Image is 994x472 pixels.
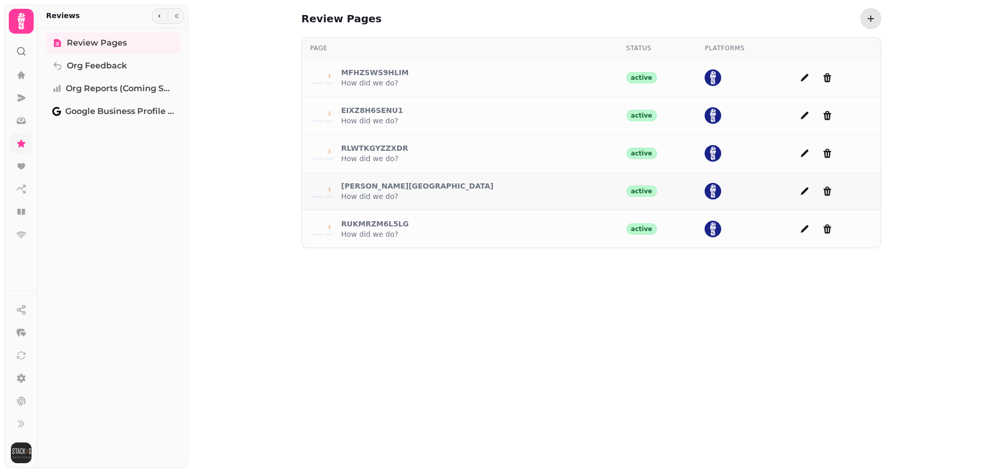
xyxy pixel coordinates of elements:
div: active [626,148,657,159]
p: How did we do? [341,229,409,239]
p: How did we do? [341,78,409,88]
button: delete [817,219,838,239]
span: Review Pages [67,37,127,49]
button: add page [794,219,815,239]
div: active [626,185,657,197]
a: [PERSON_NAME][GEOGRAPHIC_DATA]How did we do? [341,181,493,202]
a: Google Business Profile (Beta) [46,101,180,122]
h2: Reviews [46,10,80,21]
a: EIXZ8H6SENU1How did we do? [341,105,403,126]
span: Org Feedback [67,60,127,72]
nav: Tabs [38,28,188,468]
a: RLWTKGYZZXDRHow did we do? [341,143,408,164]
button: add page [794,67,815,88]
p: How did we do? [341,116,403,126]
button: delete [817,143,838,164]
img: aHR0cHM6Ly9maWxlcy5zdGFtcGVkZS5haS9mZWI2YmZiMy1jMjQyLTQ5MDgtYjc3My1mOWI5MjZlZmM2NWMvbWVkaWEvZGM5M... [310,103,335,128]
img: st.png [705,145,721,162]
div: active [626,72,657,83]
a: Org Reports (coming soon) [46,78,180,99]
button: add page [794,105,815,126]
button: add page [794,181,815,202]
p: How did we do? [341,191,493,202]
img: st.png [705,221,721,237]
a: MFHZSWS9HLIMHow did we do? [341,67,409,88]
p: MFHZSWS9HLIM [341,67,409,78]
div: Status [626,44,689,52]
img: st.png [705,107,721,124]
img: aHR0cHM6Ly9maWxlcy5zdGFtcGVkZS5haS9mZWI2YmZiMy1jMjQyLTQ5MDgtYjc3My1mOWI5MjZlZmM2NWMvbWVkaWEvZGM5M... [310,141,335,166]
p: [PERSON_NAME][GEOGRAPHIC_DATA] [341,181,493,191]
button: delete [817,181,838,202]
h2: Review Pages [301,11,382,26]
a: RUKMRZM6L5LGHow did we do? [341,219,409,239]
p: EIXZ8H6SENU1 [341,105,403,116]
div: active [626,110,657,121]
button: User avatar [9,442,34,463]
img: aHR0cHM6Ly9maWxlcy5zdGFtcGVkZS5haS9mZWI2YmZiMy1jMjQyLTQ5MDgtYjc3My1mOWI5MjZlZmM2NWMvbWVkaWEvZGM5M... [310,217,335,241]
img: st.png [705,183,721,199]
p: RLWTKGYZZXDR [341,143,408,153]
img: aHR0cHM6Ly9maWxlcy5zdGFtcGVkZS5haS9mZWI2YmZiMy1jMjQyLTQ5MDgtYjc3My1mOWI5MjZlZmM2NWMvbWVkaWEvZGM5M... [310,65,335,90]
a: Review Pages [46,33,180,53]
a: Org Feedback [46,55,180,76]
p: RUKMRZM6L5LG [341,219,409,229]
p: How did we do? [341,153,408,164]
button: delete [817,105,838,126]
span: Google Business Profile (Beta) [65,105,174,118]
span: Org Reports (coming soon) [66,82,174,95]
div: Platforms [705,44,777,52]
img: User avatar [11,442,32,463]
img: st.png [705,69,721,86]
img: aHR0cHM6Ly9maWxlcy5zdGFtcGVkZS5haS9mZWI2YmZiMy1jMjQyLTQ5MDgtYjc3My1mOWI5MjZlZmM2NWMvbWVkaWEvZGM5M... [310,179,335,204]
button: add page [794,143,815,164]
div: Page [310,44,610,52]
div: active [626,223,657,235]
button: delete [817,67,838,88]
